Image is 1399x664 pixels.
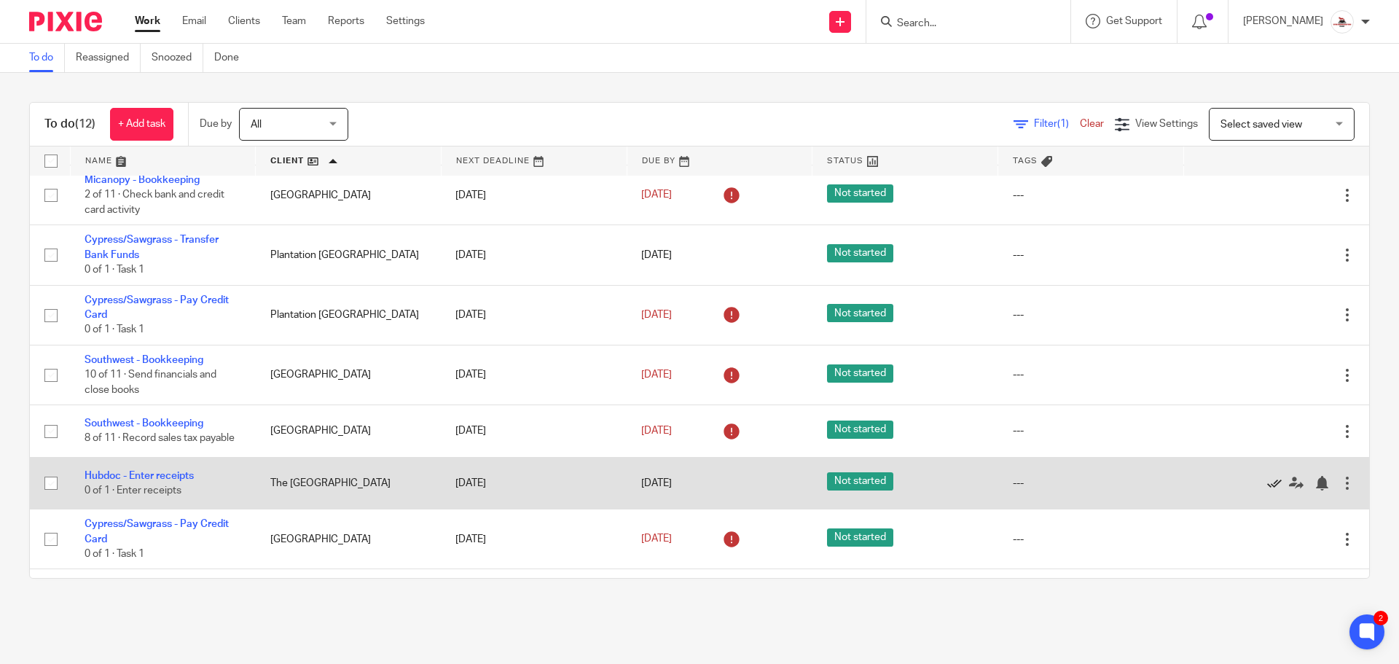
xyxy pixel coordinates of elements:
a: Work [135,14,160,28]
td: [DATE] [441,457,627,509]
input: Search [896,17,1027,31]
span: Not started [827,184,893,203]
p: [PERSON_NAME] [1243,14,1323,28]
td: [GEOGRAPHIC_DATA] [256,405,442,457]
a: Hubdoc - Enter receipts [85,471,194,481]
a: Snoozed [152,44,203,72]
p: Due by [200,117,232,131]
td: [GEOGRAPHIC_DATA] [256,345,442,405]
a: Cypress/Sawgrass - Pay Credit Card [85,519,229,544]
span: (1) [1057,119,1069,129]
span: [DATE] [641,250,672,260]
h1: To do [44,117,95,132]
a: Done [214,44,250,72]
td: [DATE] [441,225,627,285]
span: [DATE] [641,426,672,436]
span: Not started [827,304,893,322]
img: EtsyProfilePhoto.jpg [1331,10,1354,34]
span: View Settings [1135,119,1198,129]
a: Clear [1080,119,1104,129]
div: --- [1013,308,1169,322]
span: Not started [827,421,893,439]
span: 0 of 1 · Task 1 [85,549,144,559]
a: + Add task [110,108,173,141]
span: [DATE] [641,478,672,488]
a: Team [282,14,306,28]
div: 2 [1373,611,1388,625]
td: [GEOGRAPHIC_DATA] [256,165,442,225]
span: Filter [1034,119,1080,129]
span: Select saved view [1220,120,1302,130]
a: Reports [328,14,364,28]
a: Email [182,14,206,28]
span: Not started [827,472,893,491]
span: Not started [827,528,893,547]
a: Clients [228,14,260,28]
td: [DATE] [441,345,627,405]
a: To do [29,44,65,72]
span: 0 of 1 · Task 1 [85,325,144,335]
td: [DATE] [441,509,627,569]
div: --- [1013,423,1169,438]
span: Not started [827,364,893,383]
a: Southwest - Bookkeeping [85,355,203,365]
td: The [GEOGRAPHIC_DATA] [256,457,442,509]
span: 0 of 1 · Task 1 [85,265,144,275]
span: Not started [827,244,893,262]
div: --- [1013,476,1169,491]
a: Mark as done [1267,476,1289,491]
div: --- [1013,188,1169,203]
span: [DATE] [641,310,672,320]
td: [GEOGRAPHIC_DATA] [256,569,442,629]
span: 2 of 11 · Check bank and credit card activity [85,190,224,216]
a: Settings [386,14,425,28]
span: [DATE] [641,190,672,200]
a: Micanopy - Bookkeeping [85,175,200,185]
img: Pixie [29,12,102,31]
td: [DATE] [441,285,627,345]
span: 8 of 11 · Record sales tax payable [85,434,235,444]
span: [DATE] [641,370,672,380]
td: [DATE] [441,165,627,225]
a: Southwest - Bookkeeping [85,418,203,429]
td: [DATE] [441,569,627,629]
div: --- [1013,532,1169,547]
span: (12) [75,118,95,130]
span: Get Support [1106,16,1162,26]
td: Plantation [GEOGRAPHIC_DATA] [256,285,442,345]
div: --- [1013,248,1169,262]
a: Cypress/Sawgrass - Transfer Bank Funds [85,235,219,259]
span: 10 of 11 · Send financials and close books [85,370,216,395]
span: [DATE] [641,534,672,544]
a: Reassigned [76,44,141,72]
span: Tags [1013,157,1038,165]
td: [DATE] [441,405,627,457]
span: All [251,120,262,130]
td: Plantation [GEOGRAPHIC_DATA] [256,225,442,285]
td: [GEOGRAPHIC_DATA] [256,509,442,569]
a: Cypress/Sawgrass - Pay Credit Card [85,295,229,320]
span: 0 of 1 · Enter receipts [85,485,181,496]
div: --- [1013,367,1169,382]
